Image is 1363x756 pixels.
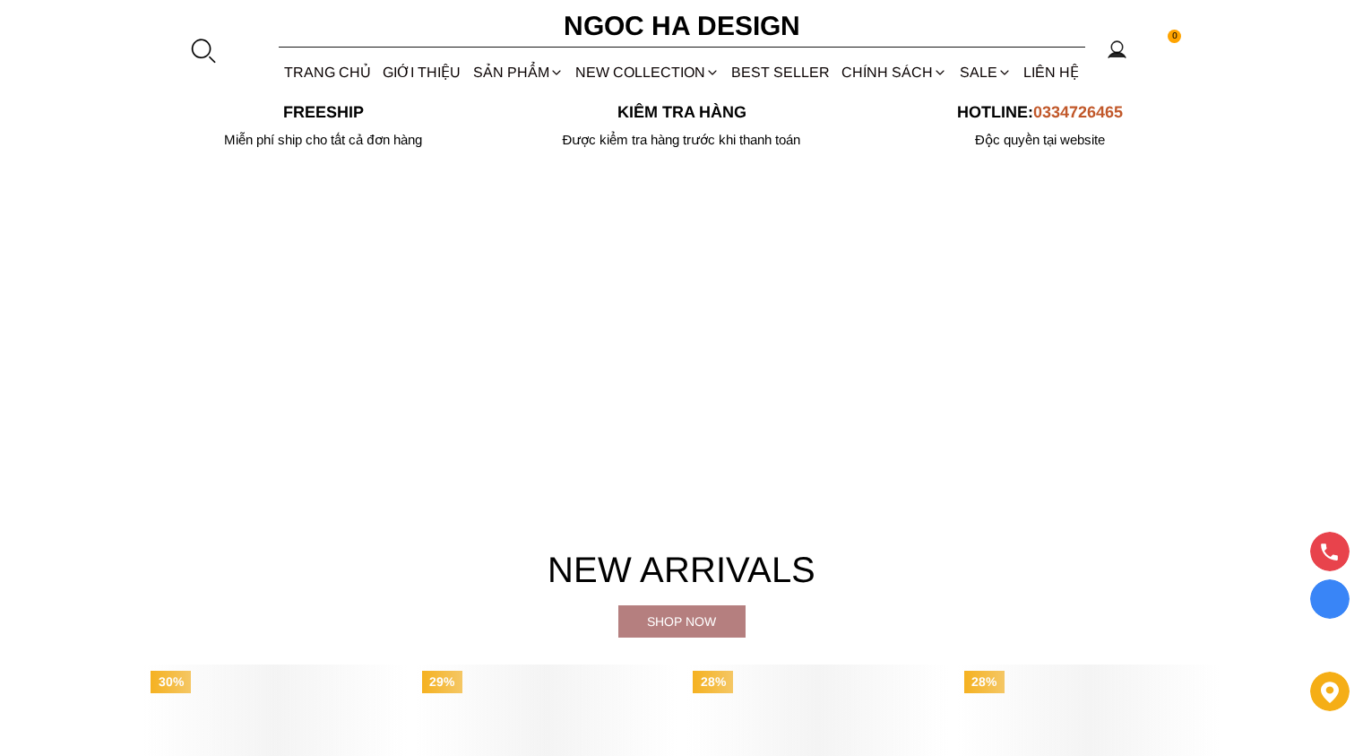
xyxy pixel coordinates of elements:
div: Chính sách [836,48,953,96]
h4: New Arrivals [144,541,1220,598]
a: TRANG CHỦ [279,48,377,96]
a: LIÊN HỆ [1017,48,1084,96]
a: messenger [1310,627,1350,661]
div: Shop now [618,612,746,631]
span: 0334726465 [1033,103,1123,121]
a: Shop now [618,605,746,638]
a: GIỚI THIỆU [377,48,467,96]
a: BEST SELLER [726,48,836,96]
a: Ngoc Ha Design [548,4,816,48]
p: Hotline: [861,103,1220,122]
font: Kiểm tra hàng [617,103,746,121]
div: SẢN PHẨM [467,48,569,96]
a: SALE [953,48,1017,96]
p: Freeship [144,103,503,122]
h6: Độc quyền tại website [861,132,1220,148]
p: Được kiểm tra hàng trước khi thanh toán [503,132,861,148]
a: Display image [1310,579,1350,619]
a: NEW COLLECTION [569,48,725,96]
span: 0 [1168,30,1182,44]
div: Miễn phí ship cho tất cả đơn hàng [144,132,503,148]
